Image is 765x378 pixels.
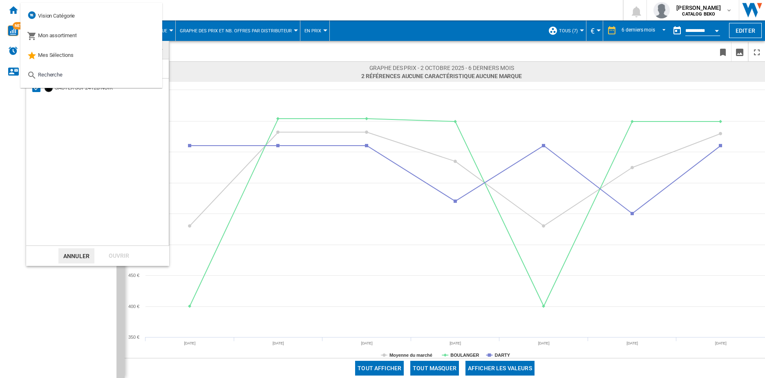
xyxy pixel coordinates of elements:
img: 3660767983694_h_f_l_0 [45,84,53,92]
span: Mon assortiment [38,32,77,38]
button: Annuler [58,248,94,263]
span: Vision Catégorie [38,13,75,19]
span: Mes Sélections [38,52,74,58]
span: Recherche [38,72,63,78]
div: SAUTER SOP2412B NOIR [55,84,168,92]
img: wiser-icon-blue.png [27,10,37,20]
div: Ouvrir [101,248,137,263]
md-checkbox: Select [32,84,45,92]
